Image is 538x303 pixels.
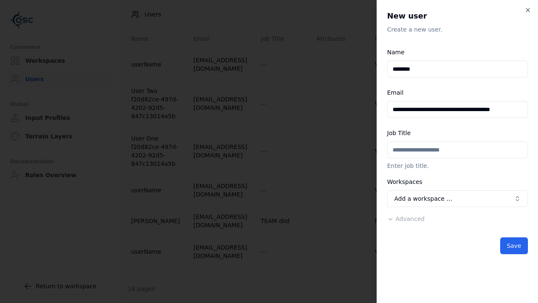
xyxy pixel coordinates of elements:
[387,162,528,170] p: Enter job title.
[387,178,422,185] label: Workspaces
[500,237,528,254] button: Save
[387,10,528,22] h2: New user
[387,25,528,34] p: Create a new user.
[387,89,403,96] label: Email
[387,215,425,223] button: Advanced
[387,130,411,136] label: Job Title
[394,194,452,203] span: Add a workspace …
[387,49,404,56] label: Name
[396,215,425,222] span: Advanced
